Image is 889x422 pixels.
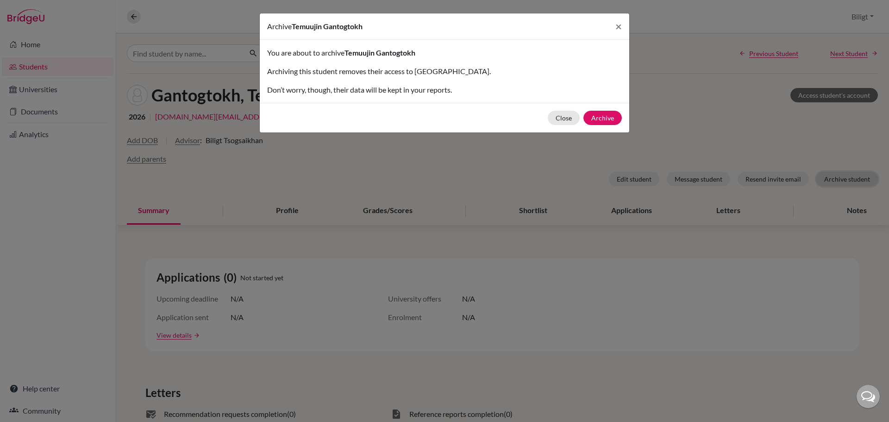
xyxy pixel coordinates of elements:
[267,47,622,58] p: You are about to archive
[267,22,292,31] span: Archive
[267,84,622,95] p: Don’t worry, though, their data will be kept in your reports.
[292,22,363,31] span: Temuujin Gantogtokh
[267,66,622,77] p: Archiving this student removes their access to [GEOGRAPHIC_DATA].
[583,111,622,125] button: Archive
[21,6,40,15] span: Help
[615,19,622,33] span: ×
[608,13,629,39] button: Close
[344,48,415,57] span: Temuujin Gantogtokh
[548,111,580,125] button: Close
